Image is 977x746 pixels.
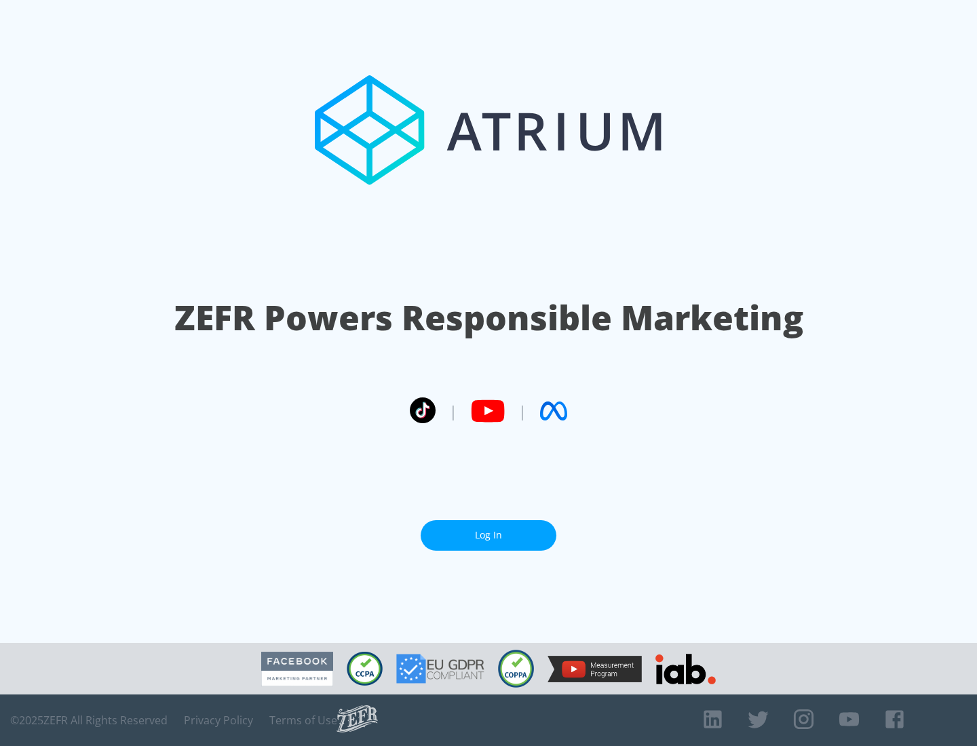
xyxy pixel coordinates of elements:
h1: ZEFR Powers Responsible Marketing [174,294,803,341]
img: Facebook Marketing Partner [261,652,333,686]
img: YouTube Measurement Program [548,656,642,682]
img: COPPA Compliant [498,650,534,688]
a: Log In [421,520,556,551]
img: IAB [655,654,716,684]
img: CCPA Compliant [347,652,383,686]
a: Privacy Policy [184,713,253,727]
span: © 2025 ZEFR All Rights Reserved [10,713,168,727]
a: Terms of Use [269,713,337,727]
img: GDPR Compliant [396,654,484,684]
span: | [449,401,457,421]
span: | [518,401,526,421]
